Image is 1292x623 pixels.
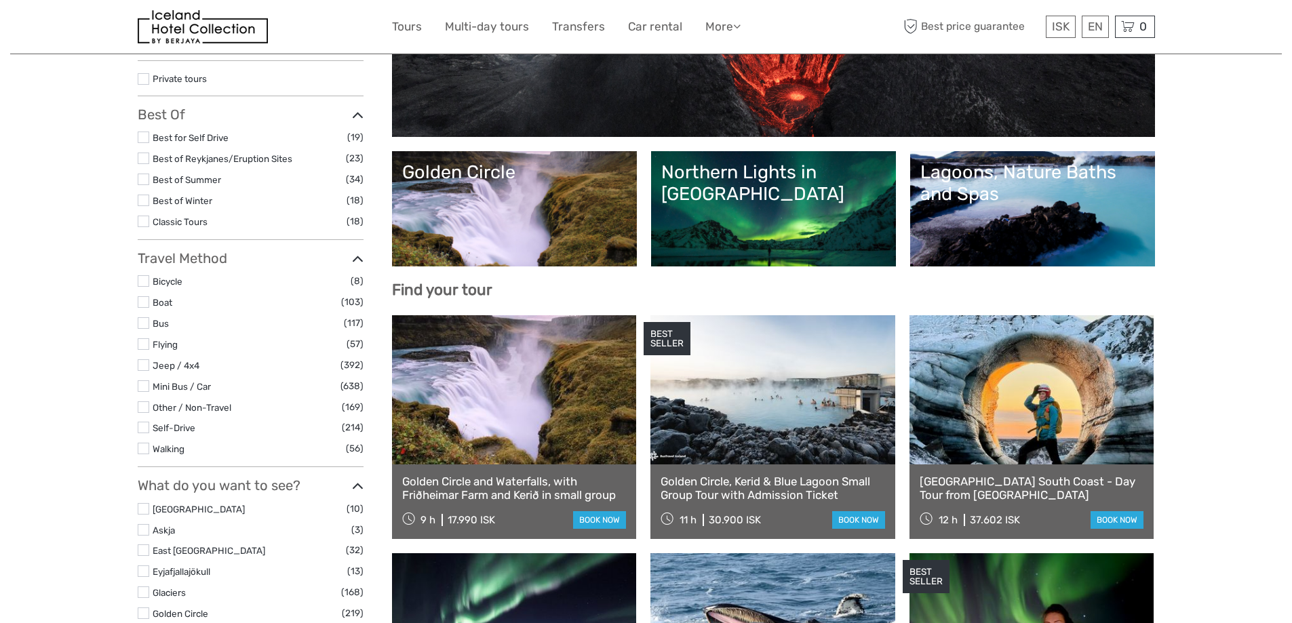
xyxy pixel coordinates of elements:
[661,161,886,256] a: Northern Lights in [GEOGRAPHIC_DATA]
[138,250,364,266] h3: Travel Method
[347,129,364,145] span: (19)
[340,357,364,373] span: (392)
[402,475,627,502] a: Golden Circle and Waterfalls, with Friðheimar Farm and Kerið in small group
[347,336,364,352] span: (57)
[153,132,229,143] a: Best for Self Drive
[445,17,529,37] a: Multi-day tours
[448,514,495,526] div: 17.990 ISK
[341,584,364,600] span: (168)
[392,281,492,299] b: Find your tour
[920,161,1145,256] a: Lagoons, Nature Baths and Spas
[347,214,364,229] span: (18)
[153,504,245,515] a: [GEOGRAPHIC_DATA]
[1052,20,1070,33] span: ISK
[420,514,435,526] span: 9 h
[680,514,697,526] span: 11 h
[342,605,364,621] span: (219)
[661,475,885,502] a: Golden Circle, Kerid & Blue Lagoon Small Group Tour with Admission Ticket
[402,161,627,183] div: Golden Circle
[347,563,364,579] span: (13)
[939,514,958,526] span: 12 h
[153,443,184,454] a: Walking
[153,195,212,206] a: Best of Winter
[920,475,1144,502] a: [GEOGRAPHIC_DATA] South Coast - Day Tour from [GEOGRAPHIC_DATA]
[347,501,364,517] span: (10)
[153,216,208,227] a: Classic Tours
[1137,20,1149,33] span: 0
[138,10,268,43] img: 481-8f989b07-3259-4bb0-90ed-3da368179bdc_logo_small.jpg
[138,106,364,123] h3: Best Of
[920,161,1145,205] div: Lagoons, Nature Baths and Spas
[392,17,422,37] a: Tours
[347,193,364,208] span: (18)
[402,161,627,256] a: Golden Circle
[138,477,364,494] h3: What do you want to see?
[628,17,682,37] a: Car rental
[153,276,182,287] a: Bicycle
[153,297,172,308] a: Boat
[153,545,265,556] a: East [GEOGRAPHIC_DATA]
[346,150,364,166] span: (23)
[903,560,950,594] div: BEST SELLER
[153,566,210,577] a: Eyjafjallajökull
[351,522,364,538] span: (3)
[709,514,761,526] div: 30.900 ISK
[1082,16,1109,38] div: EN
[970,514,1020,526] div: 37.602 ISK
[342,420,364,435] span: (214)
[342,399,364,415] span: (169)
[153,525,175,536] a: Askja
[346,172,364,187] span: (34)
[153,73,207,84] a: Private tours
[402,32,1145,127] a: Lava and Volcanoes
[661,161,886,205] div: Northern Lights in [GEOGRAPHIC_DATA]
[344,315,364,331] span: (117)
[153,318,169,329] a: Bus
[153,587,186,598] a: Glaciers
[901,16,1042,38] span: Best price guarantee
[153,153,292,164] a: Best of Reykjanes/Eruption Sites
[153,402,231,413] a: Other / Non-Travel
[341,294,364,310] span: (103)
[346,542,364,558] span: (32)
[153,381,211,392] a: Mini Bus / Car
[573,511,626,529] a: book now
[832,511,885,529] a: book now
[346,441,364,456] span: (56)
[705,17,741,37] a: More
[153,339,178,350] a: Flying
[644,322,690,356] div: BEST SELLER
[351,273,364,289] span: (8)
[340,378,364,394] span: (638)
[153,174,221,185] a: Best of Summer
[1091,511,1143,529] a: book now
[153,422,195,433] a: Self-Drive
[153,608,208,619] a: Golden Circle
[552,17,605,37] a: Transfers
[153,360,199,371] a: Jeep / 4x4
